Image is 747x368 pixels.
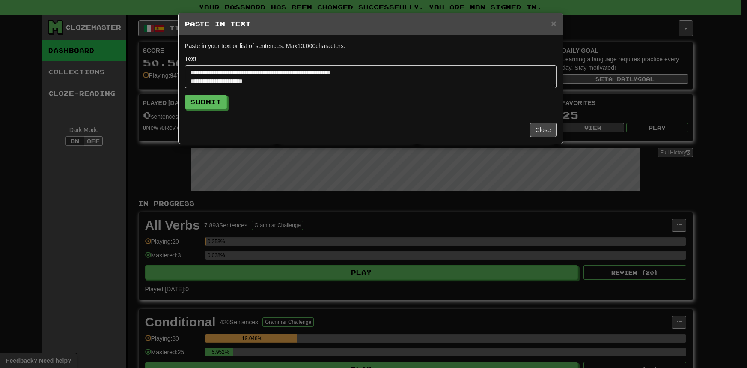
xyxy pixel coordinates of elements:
[185,20,557,28] h5: Paste in Text
[185,42,557,50] p: Paste in your text or list of sentences. Max 10.000 characters.
[551,18,556,28] span: ×
[551,19,556,28] button: Close
[185,54,197,63] label: Text
[530,123,557,137] button: Close
[185,95,227,109] button: Submit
